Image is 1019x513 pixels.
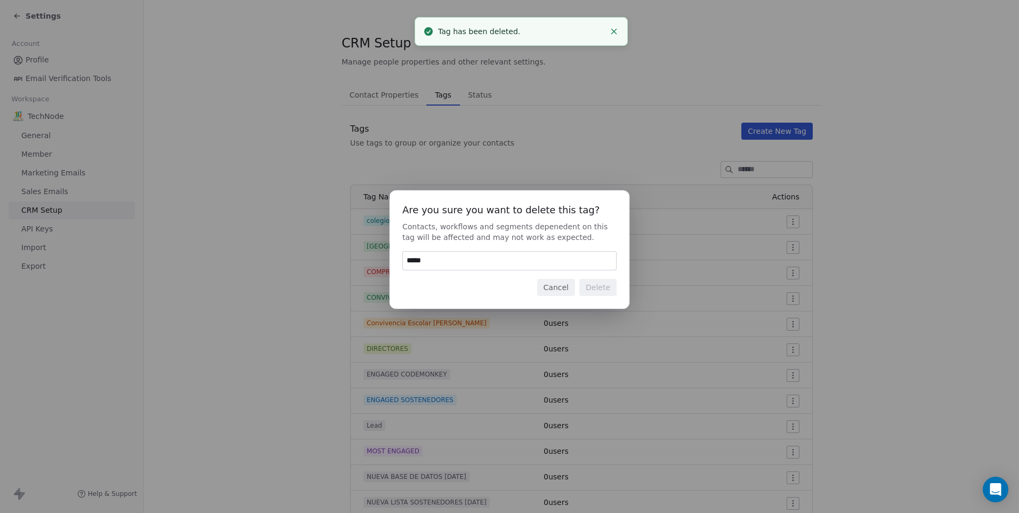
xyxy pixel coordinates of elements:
div: Tag has been deleted. [438,26,605,37]
span: Are you sure you want to delete this tag? [402,203,617,217]
button: Close toast [607,25,621,38]
button: Cancel [537,279,575,296]
button: Delete [579,279,617,296]
span: Contacts, workflows and segments depenedent on this tag will be affected and may not work as expe... [402,221,617,243]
